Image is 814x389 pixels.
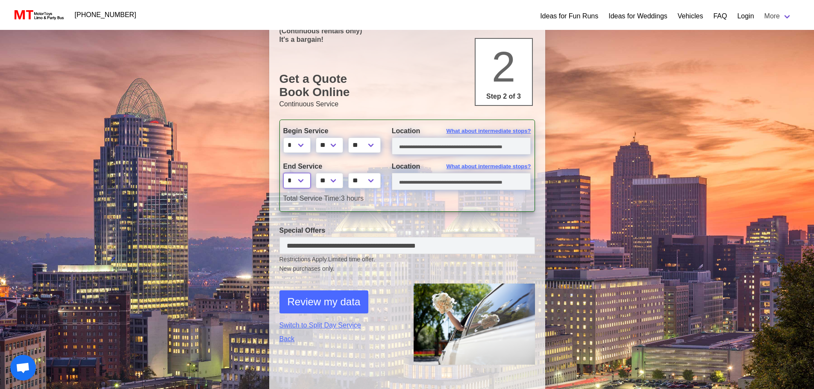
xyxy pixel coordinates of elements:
[392,163,420,170] span: Location
[283,195,341,202] span: Total Service Time:
[277,193,538,204] div: 3 hours
[447,127,531,135] span: What about intermediate stops?
[279,320,401,331] a: Switch to Split Day Service
[492,43,516,91] span: 2
[414,284,535,364] img: 1.png
[479,91,529,102] p: Step 2 of 3
[279,35,535,44] p: It's a bargain!
[279,27,535,35] p: (Continuous rentals only)
[678,11,703,21] a: Vehicles
[288,294,361,310] span: Review my data
[283,126,379,136] label: Begin Service
[713,11,727,21] a: FAQ
[447,162,531,171] span: What about intermediate stops?
[10,355,36,380] div: Open chat
[279,72,535,99] h1: Get a Quote Book Online
[12,9,65,21] img: MotorToys Logo
[279,99,535,109] p: Continuous Service
[759,8,797,25] a: More
[392,127,420,135] span: Location
[279,225,535,236] label: Special Offers
[328,255,375,264] span: Limited time offer.
[608,11,667,21] a: Ideas for Weddings
[279,290,369,313] button: Review my data
[279,256,535,273] small: Restrictions Apply.
[279,334,401,344] a: Back
[279,264,535,273] span: New purchases only.
[737,11,754,21] a: Login
[70,6,141,23] a: [PHONE_NUMBER]
[283,161,379,172] label: End Service
[540,11,598,21] a: Ideas for Fun Runs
